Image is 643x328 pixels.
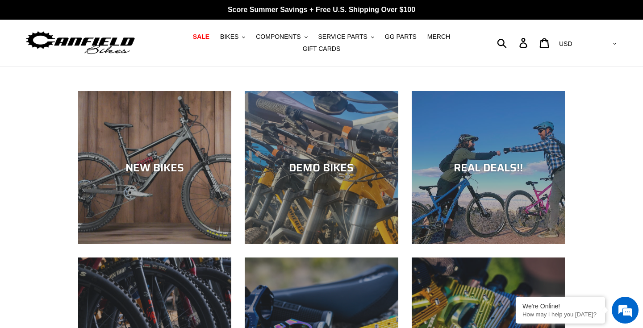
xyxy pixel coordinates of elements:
a: GG PARTS [380,31,421,43]
div: We're Online! [522,303,598,310]
input: Search [502,33,525,53]
span: SALE [193,33,209,41]
span: GIFT CARDS [303,45,341,53]
button: SERVICE PARTS [313,31,378,43]
a: REAL DEALS!! [412,91,565,244]
p: How may I help you today? [522,311,598,318]
button: BIKES [216,31,250,43]
img: Canfield Bikes [25,29,136,57]
a: NEW BIKES [78,91,231,244]
div: REAL DEALS!! [412,161,565,174]
div: DEMO BIKES [245,161,398,174]
span: COMPONENTS [256,33,301,41]
a: GIFT CARDS [298,43,345,55]
button: COMPONENTS [251,31,312,43]
span: MERCH [427,33,450,41]
span: GG PARTS [385,33,417,41]
span: SERVICE PARTS [318,33,367,41]
span: BIKES [220,33,238,41]
div: NEW BIKES [78,161,231,174]
a: MERCH [423,31,455,43]
a: SALE [188,31,214,43]
a: DEMO BIKES [245,91,398,244]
